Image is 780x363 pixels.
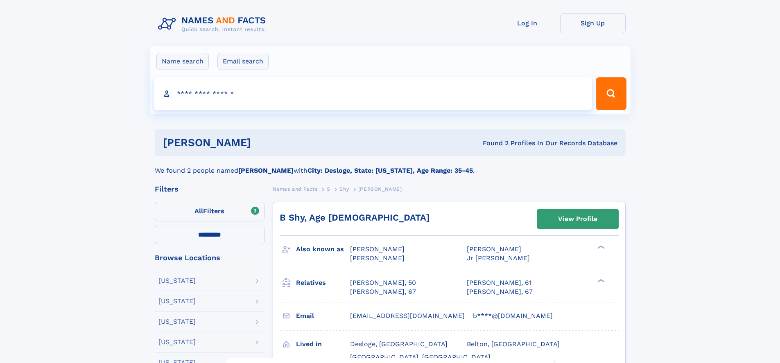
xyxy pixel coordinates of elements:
[560,13,626,33] a: Sign Up
[327,184,330,194] a: S
[596,77,626,110] button: Search Button
[163,138,367,148] h1: [PERSON_NAME]
[296,242,350,256] h3: Also known as
[339,184,349,194] a: Shy
[350,254,405,262] span: [PERSON_NAME]
[339,186,349,192] span: Shy
[595,278,605,283] div: ❯
[155,185,265,193] div: Filters
[238,167,294,174] b: [PERSON_NAME]
[158,298,196,304] div: [US_STATE]
[350,278,416,287] a: [PERSON_NAME], 50
[296,309,350,323] h3: Email
[154,77,592,110] input: search input
[350,353,491,361] span: [GEOGRAPHIC_DATA], [GEOGRAPHIC_DATA]
[350,287,416,296] a: [PERSON_NAME], 67
[350,312,465,320] span: [EMAIL_ADDRESS][DOMAIN_NAME]
[467,278,531,287] a: [PERSON_NAME], 61
[537,209,618,229] a: View Profile
[358,186,402,192] span: [PERSON_NAME]
[155,202,265,221] label: Filters
[558,210,597,228] div: View Profile
[296,276,350,290] h3: Relatives
[158,318,196,325] div: [US_STATE]
[273,184,318,194] a: Names and Facts
[194,207,203,215] span: All
[296,337,350,351] h3: Lived in
[327,186,330,192] span: S
[155,156,626,176] div: We found 2 people named with .
[467,254,530,262] span: Jr [PERSON_NAME]
[367,139,617,148] div: Found 2 Profiles In Our Records Database
[158,339,196,345] div: [US_STATE]
[155,254,265,262] div: Browse Locations
[158,277,196,284] div: [US_STATE]
[467,340,560,348] span: Belton, [GEOGRAPHIC_DATA]
[156,53,209,70] label: Name search
[595,245,605,250] div: ❯
[467,287,533,296] a: [PERSON_NAME], 67
[495,13,560,33] a: Log In
[467,245,521,253] span: [PERSON_NAME]
[155,13,273,35] img: Logo Names and Facts
[280,212,430,223] a: B Shy, Age [DEMOGRAPHIC_DATA]
[350,245,405,253] span: [PERSON_NAME]
[217,53,269,70] label: Email search
[350,340,448,348] span: Desloge, [GEOGRAPHIC_DATA]
[307,167,473,174] b: City: Desloge, State: [US_STATE], Age Range: 35-45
